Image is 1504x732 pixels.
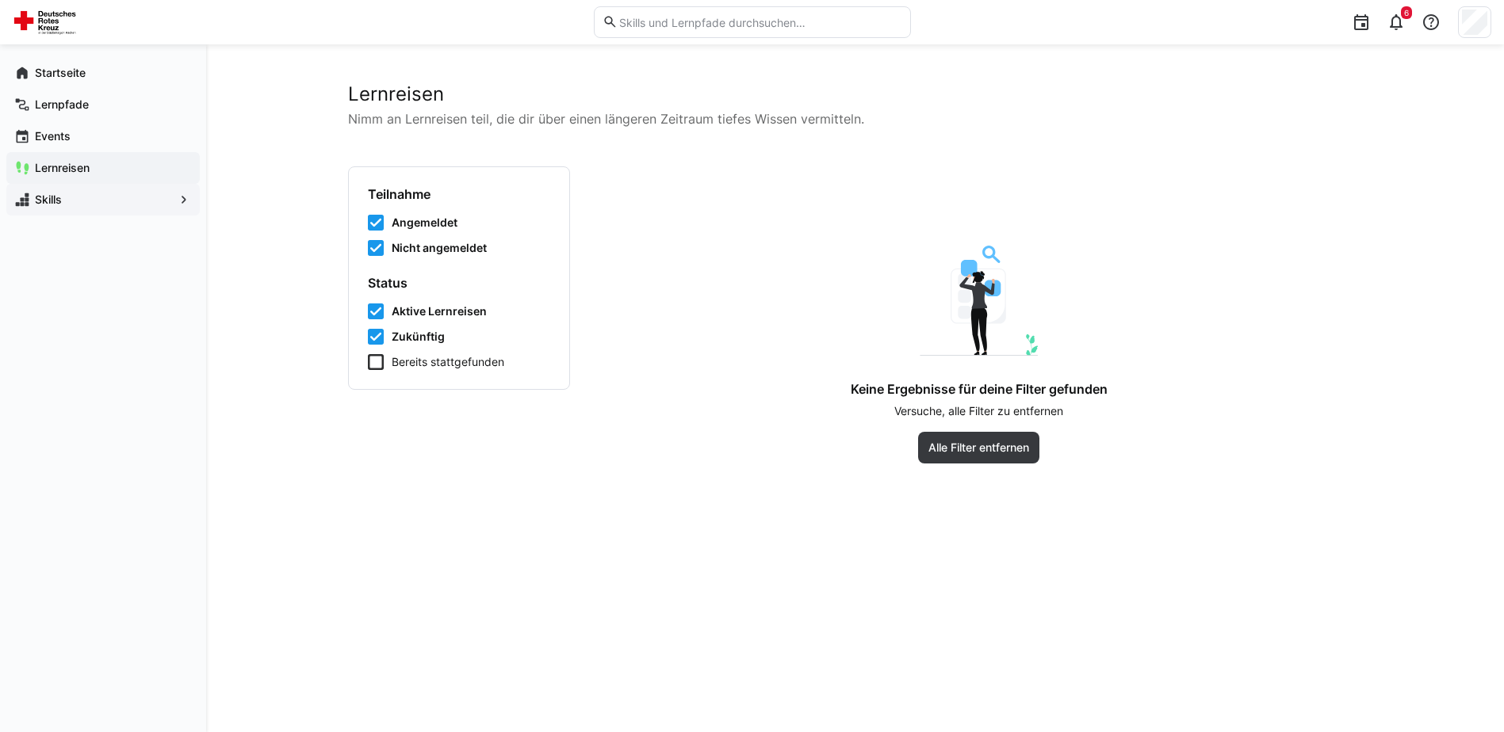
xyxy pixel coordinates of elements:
h4: Keine Ergebnisse für deine Filter gefunden [851,381,1108,397]
h4: Teilnahme [368,186,550,202]
h4: Status [368,275,550,291]
span: Zukünftig [392,329,445,345]
input: Skills und Lernpfade durchsuchen… [618,15,901,29]
span: Nicht angemeldet [392,240,487,256]
span: 6 [1404,8,1409,17]
h2: Lernreisen [348,82,1363,106]
span: Aktive Lernreisen [392,303,487,319]
p: Versuche, alle Filter zu entfernen [894,403,1063,419]
span: Bereits stattgefunden [392,354,504,370]
span: Angemeldet [392,215,457,231]
button: Alle Filter entfernen [918,432,1039,463]
span: Alle Filter entfernen [926,440,1031,456]
p: Nimm an Lernreisen teil, die dir über einen längeren Zeitraum tiefes Wissen vermitteln. [348,109,1363,128]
